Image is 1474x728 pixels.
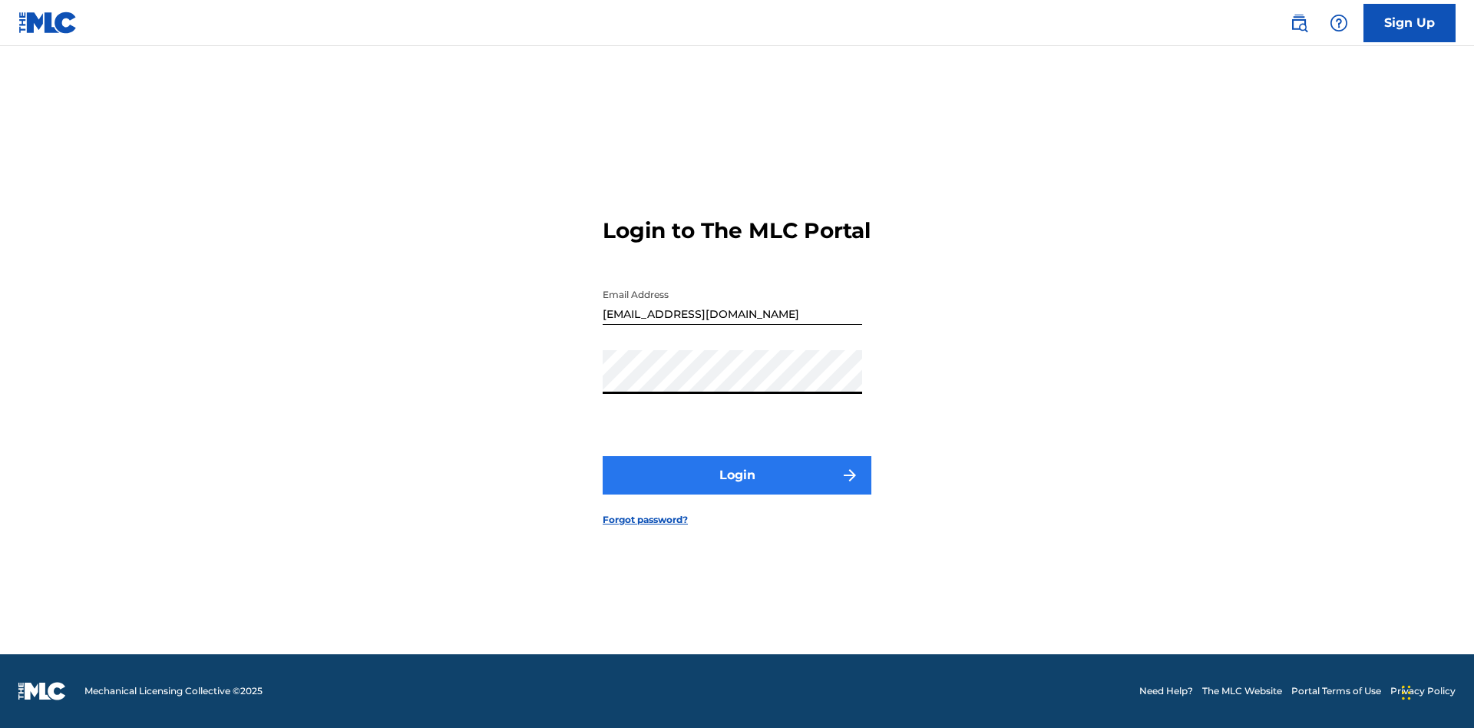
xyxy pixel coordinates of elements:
[1324,8,1354,38] div: Help
[84,684,263,698] span: Mechanical Licensing Collective © 2025
[1202,684,1282,698] a: The MLC Website
[1390,684,1456,698] a: Privacy Policy
[1330,14,1348,32] img: help
[18,682,66,700] img: logo
[1397,654,1474,728] iframe: Chat Widget
[603,513,688,527] a: Forgot password?
[1291,684,1381,698] a: Portal Terms of Use
[1139,684,1193,698] a: Need Help?
[841,466,859,485] img: f7272a7cc735f4ea7f67.svg
[18,12,78,34] img: MLC Logo
[603,456,871,495] button: Login
[1290,14,1308,32] img: search
[1284,8,1314,38] a: Public Search
[603,217,871,244] h3: Login to The MLC Portal
[1363,4,1456,42] a: Sign Up
[1402,670,1411,716] div: Drag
